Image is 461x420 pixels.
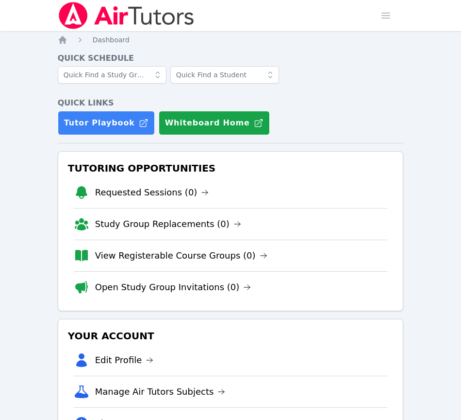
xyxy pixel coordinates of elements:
[58,66,166,84] input: Quick Find a Study Group
[58,2,195,29] img: Air Tutors
[58,52,404,64] h4: Quick Schedule
[66,327,395,345] h3: Your Account
[93,36,130,44] span: Dashboard
[95,353,154,367] a: Edit Profile
[95,186,209,199] a: Requested Sessions (0)
[95,280,251,294] a: Open Study Group Invitations (0)
[58,35,404,45] nav: Breadcrumb
[93,35,130,45] a: Dashboard
[95,249,267,262] a: View Registerable Course Groups (0)
[170,66,279,84] input: Quick Find a Student
[58,97,404,109] h4: Quick Links
[95,385,226,399] a: Manage Air Tutors Subjects
[95,217,241,231] a: Study Group Replacements (0)
[159,111,270,135] button: Whiteboard Home
[66,159,395,177] h3: Tutoring Opportunities
[58,111,155,135] a: Tutor Playbook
